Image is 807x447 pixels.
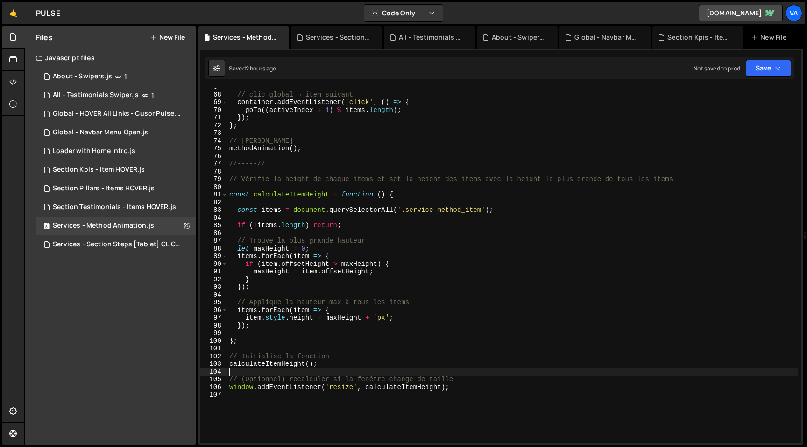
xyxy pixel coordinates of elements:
div: 103 [200,360,227,368]
div: 70 [200,106,227,114]
div: 81 [200,191,227,199]
div: All - Testimonials Swiper.js [399,33,464,42]
div: 104 [200,368,227,376]
div: 74 [200,137,227,145]
a: [DOMAIN_NAME] [699,5,783,21]
div: PULSE [36,7,60,19]
div: 89 [200,252,227,260]
div: 16253/45676.js [36,105,199,123]
div: 94 [200,291,227,299]
div: Global - Navbar Menu Open.js [53,128,148,137]
div: Services - Section Steps [Tablet] CLICK.js [306,33,371,42]
div: Section Testimonials - Items HOVER.js [53,203,176,211]
div: 98 [200,322,227,330]
div: 107 [200,391,227,399]
div: 16253/45227.js [36,142,196,161]
div: New File [751,33,790,42]
div: Saved [229,64,276,72]
a: Va [786,5,802,21]
div: About - Swipers.js [492,33,546,42]
div: 16253/44426.js [36,123,196,142]
div: 77 [200,160,227,168]
div: 16253/45780.js [36,86,196,105]
div: 16253/43838.js [36,67,196,86]
div: 73 [200,129,227,137]
div: Section Kpis - Item HOVER.js [53,166,145,174]
div: Global - HOVER All Links - Cusor Pulse.js [53,110,182,118]
div: 71 [200,114,227,122]
div: 87 [200,237,227,245]
div: 16253/44485.js [36,161,196,179]
div: Javascript files [25,49,196,67]
div: 16253/45325.js [36,198,196,217]
div: 84 [200,214,227,222]
div: 96 [200,307,227,314]
div: Services - Section Steps [Tablet] CLICK.js [53,240,182,249]
div: 105 [200,376,227,384]
div: 90 [200,260,227,268]
div: 82 [200,199,227,207]
button: Save [746,60,791,77]
div: 16253/45790.js [36,235,199,254]
div: 16253/44878.js [36,217,196,235]
div: 16253/44429.js [36,179,196,198]
div: Loader with Home Intro.js [53,147,135,155]
div: 79 [200,175,227,183]
div: About - Swipers.js [53,72,112,81]
span: 1 [151,91,154,99]
button: Code Only [364,5,443,21]
div: 78 [200,168,227,176]
div: 102 [200,353,227,361]
div: 72 [200,122,227,130]
div: All - Testimonials Swiper.js [53,91,139,99]
div: 2 hours ago [246,64,276,72]
div: 80 [200,183,227,191]
div: Global - Navbar Menu Open.js [574,33,639,42]
div: 83 [200,206,227,214]
a: 🤙 [2,2,25,24]
div: 91 [200,268,227,276]
div: Services - Method Animation.js [213,33,278,42]
span: 8 [44,223,50,230]
div: 75 [200,145,227,153]
div: 99 [200,329,227,337]
div: 106 [200,384,227,391]
div: Section Pillars - Items HOVER.js [53,184,155,193]
div: Not saved to prod [694,64,740,72]
div: 88 [200,245,227,253]
div: 95 [200,299,227,307]
div: 85 [200,222,227,230]
span: 1 [124,73,127,80]
div: 76 [200,153,227,161]
div: Section Kpis - Item HOVER.js [667,33,732,42]
div: 86 [200,230,227,237]
div: 100 [200,337,227,345]
div: 68 [200,91,227,99]
div: 92 [200,276,227,284]
button: New File [150,34,185,41]
div: Services - Method Animation.js [53,222,154,230]
div: 101 [200,345,227,353]
div: 97 [200,314,227,322]
div: 93 [200,283,227,291]
h2: Files [36,32,53,42]
div: 69 [200,98,227,106]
